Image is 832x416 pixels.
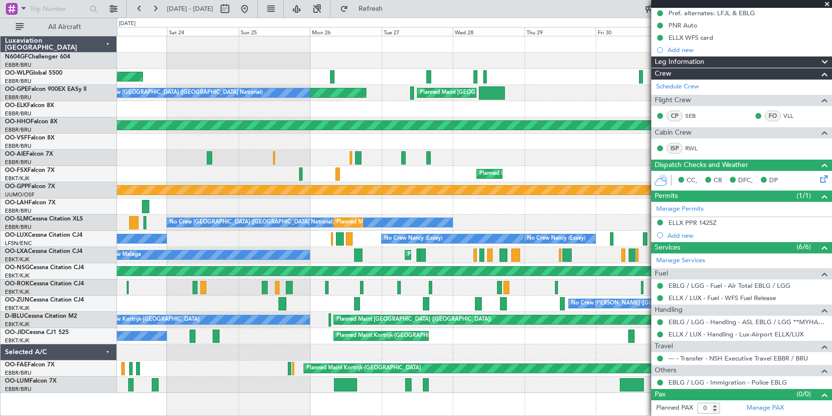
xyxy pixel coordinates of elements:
div: Wed 28 [453,27,525,36]
div: Planned Maint Kortrijk-[GEOGRAPHIC_DATA] [336,329,451,343]
div: Fri 23 [96,27,167,36]
div: Planned Maint [GEOGRAPHIC_DATA] ([GEOGRAPHIC_DATA] National) [420,85,598,100]
div: ELLX PPR 1425Z [668,219,717,227]
span: OO-SLM [5,216,28,222]
div: ELLX WFS card [668,33,713,42]
a: EBLG / LGG - Handling - ASL EBLG / LGG **MYHANDLING** [668,318,827,326]
a: ELLX / LUX - Fuel - WFS Fuel Release [668,294,776,302]
span: OO-FSX [5,167,28,173]
span: Pax [655,389,666,400]
a: EBBR/BRU [5,386,31,393]
span: OO-HHO [5,119,30,125]
a: OO-ROKCessna Citation CJ4 [5,281,84,287]
span: All Aircraft [26,24,104,30]
a: OO-HHOFalcon 8X [5,119,57,125]
a: EBLG / LGG - Fuel - Air Total EBLG / LGG [668,281,790,290]
span: OO-LUX [5,232,28,238]
a: EBBR/BRU [5,207,31,215]
div: Sun 25 [239,27,310,36]
a: OO-GPEFalcon 900EX EASy II [5,86,86,92]
a: EBKT/KJK [5,256,29,263]
span: Fuel [655,268,668,279]
a: EBBR/BRU [5,159,31,166]
span: OO-GPP [5,184,28,190]
a: EBKT/KJK [5,272,29,279]
div: PNR Auto [668,21,697,29]
a: EBBR/BRU [5,369,31,377]
div: No Crew Nancy (Essey) [527,231,585,246]
a: OO-LUMFalcon 7X [5,378,56,384]
a: LFSN/ENC [5,240,32,247]
span: N604GF [5,54,28,60]
a: OO-LAHFalcon 7X [5,200,55,206]
a: OO-SLMCessna Citation XLS [5,216,83,222]
div: No Crew Kortrijk-[GEOGRAPHIC_DATA] [98,312,199,327]
a: OO-NSGCessna Citation CJ4 [5,265,84,271]
span: Crew [655,68,671,80]
a: SEB [685,111,707,120]
a: EBKT/KJK [5,337,29,344]
a: EBLG / LGG - Immigration - Police EBLG [668,378,787,387]
span: OO-ELK [5,103,27,109]
a: OO-FAEFalcon 7X [5,362,55,368]
a: EBKT/KJK [5,175,29,182]
div: No Crew Nancy (Essey) [384,231,443,246]
span: CR [714,176,722,186]
span: Cabin Crew [655,127,692,139]
div: [DATE] [119,20,136,28]
a: EBBR/BRU [5,110,31,117]
span: D-IBLU [5,313,24,319]
span: (1/1) [797,191,811,201]
input: Trip Number [30,1,86,16]
a: OO-WLPGlobal 5500 [5,70,62,76]
div: Planned Maint Kortrijk-[GEOGRAPHIC_DATA] [479,166,594,181]
div: FO [765,111,781,121]
a: EBBR/BRU [5,78,31,85]
div: No Crew [PERSON_NAME] ([GEOGRAPHIC_DATA]) [571,296,701,311]
div: Tue 27 [382,27,453,36]
a: Manage PAX [747,403,784,413]
a: EBBR/BRU [5,223,31,231]
a: Manage Services [656,256,705,266]
div: No Crew Malaga [98,248,141,262]
button: Refresh [335,1,394,17]
span: OO-NSG [5,265,29,271]
span: OO-AIE [5,151,26,157]
div: ISP [666,143,683,154]
span: (6/6) [797,242,811,252]
div: No Crew [GEOGRAPHIC_DATA] ([GEOGRAPHIC_DATA] National) [98,85,263,100]
a: EBBR/BRU [5,94,31,101]
div: Fri 30 [596,27,667,36]
a: EBBR/BRU [5,61,31,69]
span: OO-LUM [5,378,29,384]
span: Handling [655,305,683,316]
a: UUMO/OSF [5,191,34,198]
div: Planned Maint [GEOGRAPHIC_DATA] ([GEOGRAPHIC_DATA] National) [336,215,514,230]
span: OO-FAE [5,362,28,368]
div: Pref. alternates: LFJL & EBLG [668,9,755,17]
a: OO-ZUNCessna Citation CJ4 [5,297,84,303]
div: Planned Maint Kortrijk-[GEOGRAPHIC_DATA] [408,248,522,262]
div: CP [666,111,683,121]
span: Flight Crew [655,95,691,106]
a: OO-JIDCessna CJ1 525 [5,330,69,335]
label: Planned PAX [656,403,693,413]
a: OO-VSFFalcon 8X [5,135,55,141]
span: Others [655,365,676,376]
div: Planned Maint Kortrijk-[GEOGRAPHIC_DATA] [306,361,421,376]
a: OO-ELKFalcon 8X [5,103,54,109]
div: Add new [667,46,827,54]
span: Dispatch Checks and Weather [655,160,748,171]
a: EBBR/BRU [5,142,31,150]
a: EBKT/KJK [5,321,29,328]
a: OO-LXACessna Citation CJ4 [5,249,83,254]
a: OO-FSXFalcon 7X [5,167,55,173]
span: OO-ZUN [5,297,29,303]
span: OO-JID [5,330,26,335]
span: Leg Information [655,56,704,68]
button: All Aircraft [11,19,107,35]
div: No Crew [GEOGRAPHIC_DATA] ([GEOGRAPHIC_DATA] National) [169,215,334,230]
a: EBKT/KJK [5,305,29,312]
a: OO-AIEFalcon 7X [5,151,53,157]
a: D-IBLUCessna Citation M2 [5,313,77,319]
